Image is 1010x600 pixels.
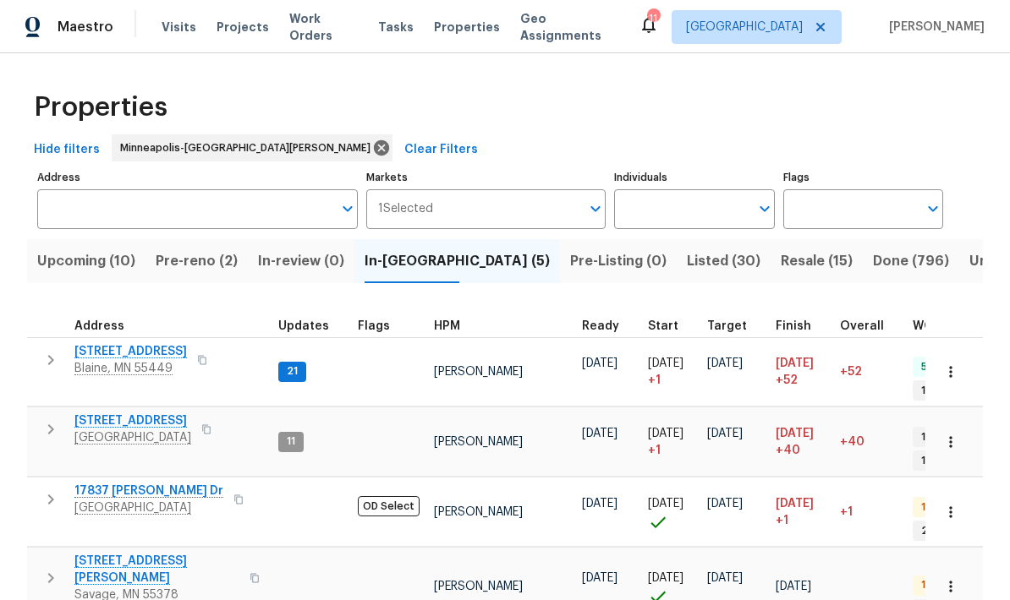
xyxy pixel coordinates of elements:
button: Open [336,197,360,221]
div: Days past target finish date [840,320,899,332]
span: Upcoming (10) [37,249,135,273]
span: + 1 [648,442,661,459]
td: Project started 1 days late [641,337,700,406]
button: Open [753,197,777,221]
span: HPM [434,320,460,332]
span: 1 Accepted [914,454,985,468]
span: Visits [162,19,196,35]
span: +40 [776,442,800,459]
span: + 1 [648,372,661,389]
span: Overall [840,320,884,332]
span: 1 QC [914,500,951,515]
span: 1 WIP [914,430,952,445]
span: [DATE] [707,498,743,510]
span: [DATE] [648,357,683,369]
span: 11 [280,434,302,449]
button: Hide filters [27,134,107,166]
span: +1 [776,512,788,529]
span: [PERSON_NAME] [434,436,523,448]
span: WO Completion [913,320,1006,332]
span: [DATE] [707,357,743,369]
span: In-[GEOGRAPHIC_DATA] (5) [365,249,550,273]
td: 52 day(s) past target finish date [833,337,906,406]
span: [DATE] [707,572,743,584]
span: Maestro [58,19,113,35]
span: [PERSON_NAME] [434,581,523,592]
span: [PERSON_NAME] [434,506,523,518]
div: Projected renovation finish date [776,320,826,332]
span: [DATE] [582,572,618,584]
span: Resale (15) [781,249,853,273]
label: Address [37,172,358,183]
span: Clear Filters [404,139,478,161]
span: +1 [840,506,853,518]
span: +40 [840,436,865,448]
span: [PERSON_NAME] [882,19,985,35]
span: Hide filters [34,139,100,161]
button: Clear Filters [398,134,485,166]
span: 1 QC [914,578,951,592]
span: Tasks [378,21,414,33]
span: Start [648,320,678,332]
td: Scheduled to finish 40 day(s) late [769,407,833,477]
span: [DATE] [776,498,814,510]
span: [DATE] [776,428,814,439]
span: Address [74,320,124,332]
span: [DATE] [648,428,683,439]
div: 11 [647,10,659,27]
td: Scheduled to finish 1 day(s) late [769,477,833,547]
span: Finish [776,320,811,332]
span: [DATE] [648,498,683,510]
td: 40 day(s) past target finish date [833,407,906,477]
span: Ready [582,320,619,332]
label: Markets [366,172,607,183]
div: Earliest renovation start date (first business day after COE or Checkout) [582,320,634,332]
span: Properties [34,99,167,116]
span: Work Orders [289,10,358,44]
div: Target renovation project end date [707,320,762,332]
span: In-review (0) [258,249,344,273]
span: OD Select [358,496,420,516]
span: [DATE] [648,572,683,584]
span: [DATE] [582,357,618,369]
button: Open [584,197,607,221]
span: Updates [278,320,329,332]
span: [DATE] [582,428,618,439]
span: Minneapolis-[GEOGRAPHIC_DATA][PERSON_NAME] [120,139,377,156]
td: Project started on time [641,477,700,547]
span: [DATE] [776,581,811,592]
span: 1 Selected [378,202,433,216]
span: 5 Done [914,360,963,374]
span: Listed (30) [687,249,760,273]
td: Project started 1 days late [641,407,700,477]
td: 1 day(s) past target finish date [833,477,906,547]
span: Pre-reno (2) [156,249,238,273]
span: Geo Assignments [520,10,618,44]
div: Actual renovation start date [648,320,694,332]
span: [DATE] [776,357,814,369]
span: [DATE] [582,498,618,510]
span: Flags [358,320,390,332]
td: Scheduled to finish 52 day(s) late [769,337,833,406]
label: Flags [783,172,943,183]
span: Target [707,320,747,332]
span: Done (796) [873,249,949,273]
span: +52 [776,372,798,389]
span: +52 [840,366,862,378]
span: Properties [434,19,500,35]
label: Individuals [614,172,774,183]
span: 2 Accepted [914,524,988,538]
span: Projects [217,19,269,35]
span: [PERSON_NAME] [434,366,523,378]
span: [DATE] [707,428,743,439]
span: [GEOGRAPHIC_DATA] [686,19,803,35]
span: 1 Accepted [914,384,985,398]
button: Open [921,197,945,221]
span: 21 [280,364,305,379]
div: Minneapolis-[GEOGRAPHIC_DATA][PERSON_NAME] [112,134,392,161]
span: Pre-Listing (0) [570,249,667,273]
